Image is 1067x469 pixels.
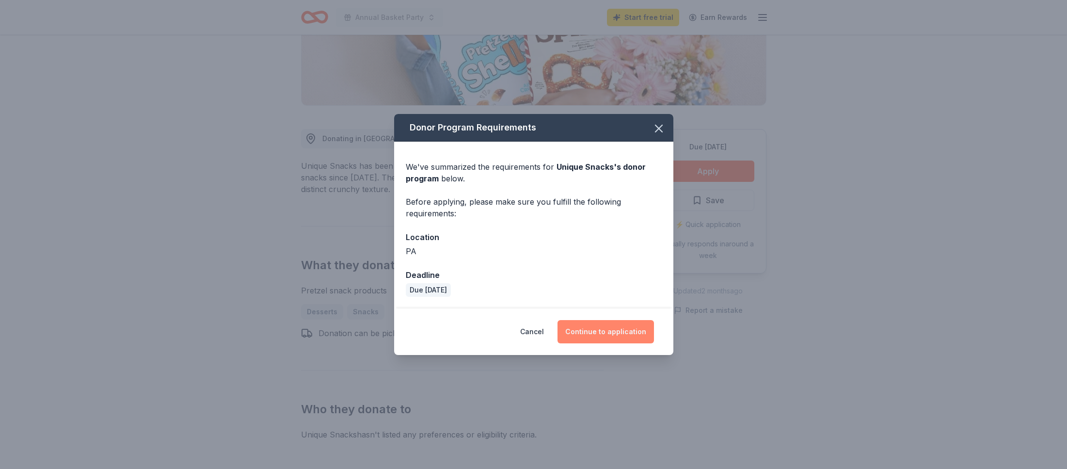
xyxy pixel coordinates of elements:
div: We've summarized the requirements for below. [406,161,662,184]
div: Donor Program Requirements [394,114,673,142]
div: Location [406,231,662,243]
button: Cancel [520,320,544,343]
div: Deadline [406,269,662,281]
button: Continue to application [557,320,654,343]
div: PA [406,245,662,257]
div: Due [DATE] [406,283,451,297]
div: Before applying, please make sure you fulfill the following requirements: [406,196,662,219]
